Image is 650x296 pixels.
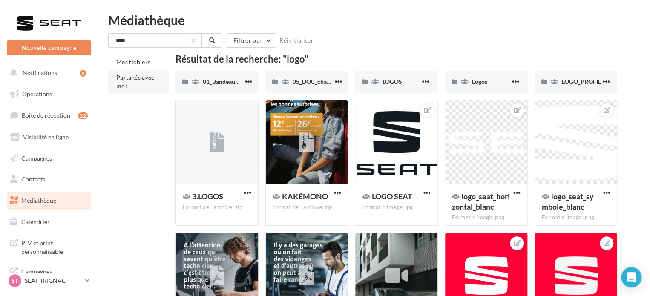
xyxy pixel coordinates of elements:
[21,237,88,256] span: PLV et print personnalisable
[12,276,18,285] span: ST
[5,149,93,167] a: Campagnes
[382,78,402,85] span: LOGOS
[5,85,93,103] a: Opérations
[5,192,93,210] a: Médiathèque
[116,58,150,66] span: Mes fichiers
[472,78,487,85] span: Logos
[80,70,86,77] div: 4
[23,133,69,141] span: Visibilité en ligne
[562,78,601,85] span: LOGO_PROFIL
[226,33,276,48] button: Filtrer par
[5,64,89,82] button: Notifications 4
[621,267,641,287] div: Open Intercom Messenger
[362,204,431,211] div: Format d'image: jpg
[282,192,328,201] span: KAKÉMONO
[5,213,93,231] a: Calendrier
[116,74,155,89] span: Partagés avec moi
[5,170,93,188] a: Contacts
[276,35,317,46] button: Réinitialiser
[22,90,52,98] span: Opérations
[5,106,93,124] a: Boîte de réception22
[21,175,45,183] span: Contacts
[5,262,93,287] a: Campagnes DataOnDemand
[21,266,88,284] span: Campagnes DataOnDemand
[5,234,93,259] a: PLV et print personnalisable
[21,197,56,204] span: Médiathèque
[183,204,251,211] div: Format de l'archive: zip
[7,40,91,55] button: Nouvelle campagne
[23,69,57,76] span: Notifications
[203,78,279,85] span: 01_Bandeaux_Logos_Service
[108,14,640,26] div: Médiathèque
[371,192,412,201] span: LOGO SEAT
[22,112,70,119] span: Boîte de réception
[542,192,594,211] span: logo_seat_symbole_blanc
[452,214,521,221] div: Format d'image: png
[5,128,93,146] a: Visibilité en ligne
[21,218,50,225] span: Calendrier
[452,192,510,211] span: logo_seat_horizontal_blanc
[7,273,91,289] a: ST SEAT TRIGNAC
[542,214,610,221] div: Format d'image: png
[21,154,52,161] span: Campagnes
[273,204,341,211] div: Format de l'archive: zip
[78,112,88,119] div: 22
[293,78,397,85] span: 05_DOC_charte graphique + Guidelines
[25,276,81,285] p: SEAT TRIGNAC
[175,55,617,64] div: Résultat de la recherche: "logo"
[192,192,223,201] span: 3.LOGOS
